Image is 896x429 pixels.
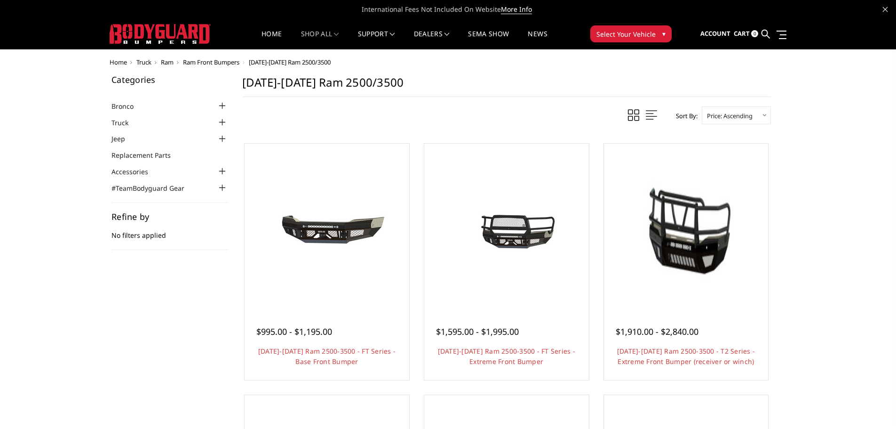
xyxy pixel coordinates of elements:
[249,58,331,66] span: [DATE]-[DATE] Ram 2500/3500
[606,146,766,306] a: 2019-2025 Ram 2500-3500 - T2 Series - Extreme Front Bumper (receiver or winch) 2019-2025 Ram 2500...
[606,146,766,306] img: 2019-2025 Ram 2500-3500 - T2 Series - Extreme Front Bumper (receiver or winch)
[671,109,698,123] label: Sort By:
[111,75,228,84] h5: Categories
[110,24,211,44] img: BODYGUARD BUMPERS
[183,58,239,66] a: Ram Front Bumpers
[427,146,587,306] a: 2019-2025 Ram 2500-3500 - FT Series - Extreme Front Bumper 2019-2025 Ram 2500-3500 - FT Series - ...
[436,326,519,337] span: $1,595.00 - $1,995.00
[662,29,666,39] span: ▾
[438,347,575,366] a: [DATE]-[DATE] Ram 2500-3500 - FT Series - Extreme Front Bumper
[111,150,182,160] a: Replacement Parts
[111,212,228,250] div: No filters applied
[258,347,396,366] a: [DATE]-[DATE] Ram 2500-3500 - FT Series - Base Front Bumper
[111,167,160,177] a: Accessories
[252,191,402,261] img: 2019-2025 Ram 2500-3500 - FT Series - Base Front Bumper
[734,29,750,38] span: Cart
[700,21,730,47] a: Account
[136,58,151,66] a: Truck
[590,25,672,42] button: Select Your Vehicle
[111,101,145,111] a: Bronco
[700,29,730,38] span: Account
[751,30,758,37] span: 0
[617,347,755,366] a: [DATE]-[DATE] Ram 2500-3500 - T2 Series - Extreme Front Bumper (receiver or winch)
[111,183,196,193] a: #TeamBodyguard Gear
[110,58,127,66] a: Home
[301,31,339,49] a: shop all
[262,31,282,49] a: Home
[247,146,407,306] a: 2019-2025 Ram 2500-3500 - FT Series - Base Front Bumper
[528,31,547,49] a: News
[414,31,450,49] a: Dealers
[596,29,656,39] span: Select Your Vehicle
[256,326,332,337] span: $995.00 - $1,195.00
[242,75,771,97] h1: [DATE]-[DATE] Ram 2500/3500
[358,31,395,49] a: Support
[616,326,698,337] span: $1,910.00 - $2,840.00
[161,58,174,66] a: Ram
[734,21,758,47] a: Cart 0
[111,118,140,128] a: Truck
[468,31,509,49] a: SEMA Show
[111,134,137,144] a: Jeep
[501,5,532,14] a: More Info
[111,212,228,221] h5: Refine by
